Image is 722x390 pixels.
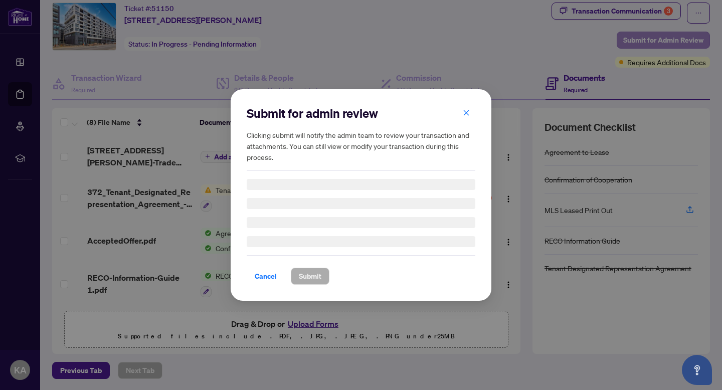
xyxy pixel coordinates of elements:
[247,129,475,162] h5: Clicking submit will notify the admin team to review your transaction and attachments. You can st...
[255,268,277,284] span: Cancel
[682,355,712,385] button: Open asap
[463,109,470,116] span: close
[247,105,475,121] h2: Submit for admin review
[247,268,285,285] button: Cancel
[291,268,329,285] button: Submit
